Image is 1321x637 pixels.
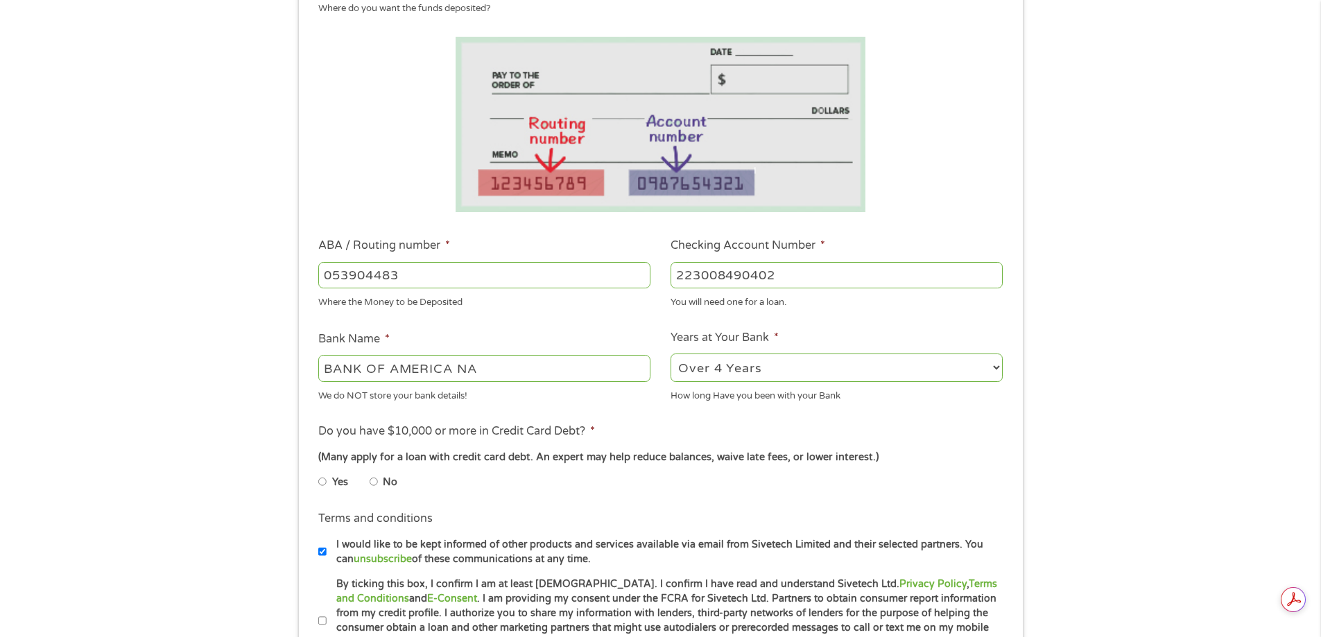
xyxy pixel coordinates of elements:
[671,262,1003,288] input: 345634636
[318,262,650,288] input: 263177916
[318,424,595,439] label: Do you have $10,000 or more in Credit Card Debt?
[318,238,450,253] label: ABA / Routing number
[427,593,477,604] a: E-Consent
[899,578,967,590] a: Privacy Policy
[318,384,650,403] div: We do NOT store your bank details!
[318,450,1002,465] div: (Many apply for a loan with credit card debt. An expert may help reduce balances, waive late fees...
[332,475,348,490] label: Yes
[456,37,866,212] img: Routing number location
[671,291,1003,310] div: You will need one for a loan.
[383,475,397,490] label: No
[671,384,1003,403] div: How long Have you been with your Bank
[336,578,997,604] a: Terms and Conditions
[671,238,825,253] label: Checking Account Number
[671,331,779,345] label: Years at Your Bank
[327,537,1007,567] label: I would like to be kept informed of other products and services available via email from Sivetech...
[354,553,412,565] a: unsubscribe
[318,332,390,347] label: Bank Name
[318,2,992,16] div: Where do you want the funds deposited?
[318,512,433,526] label: Terms and conditions
[318,291,650,310] div: Where the Money to be Deposited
